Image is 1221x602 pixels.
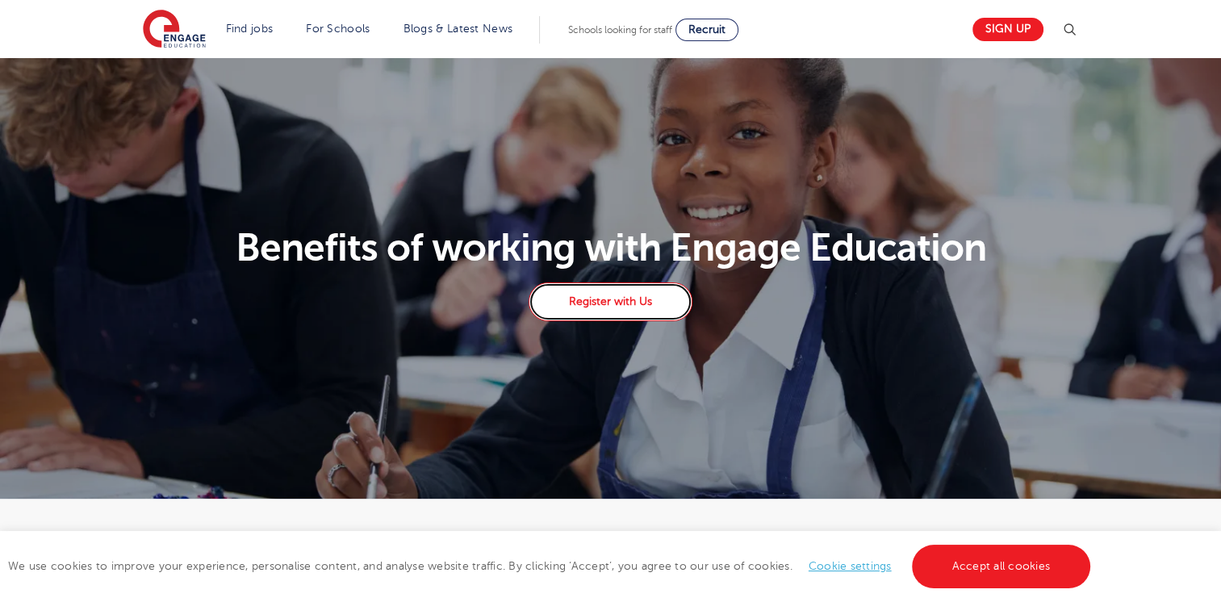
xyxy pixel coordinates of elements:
img: Engage Education [143,10,206,50]
a: For Schools [306,23,370,35]
h1: Benefits of working with Engage Education [133,228,1088,267]
a: Register with Us [529,282,692,321]
a: Cookie settings [809,560,892,572]
span: Schools looking for staff [568,24,672,36]
a: Blogs & Latest News [404,23,513,35]
a: Find jobs [226,23,274,35]
span: Recruit [688,23,725,36]
span: We use cookies to improve your experience, personalise content, and analyse website traffic. By c... [8,560,1094,572]
a: Sign up [972,18,1043,41]
a: Accept all cookies [912,545,1091,588]
a: Recruit [675,19,738,41]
